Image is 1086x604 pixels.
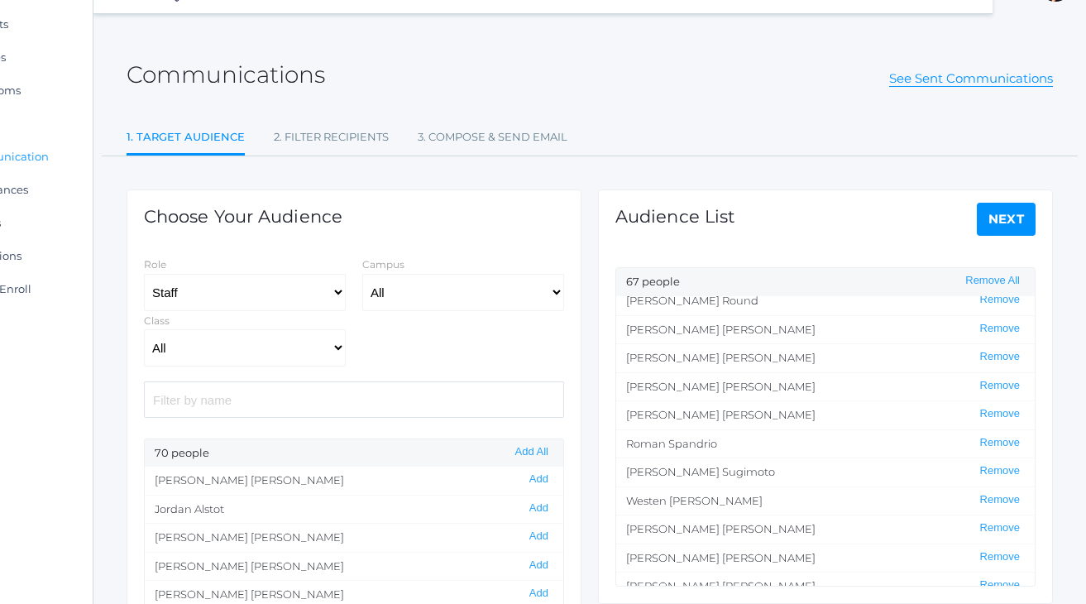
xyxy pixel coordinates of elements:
[524,558,553,573] button: Add
[975,464,1025,478] button: Remove
[144,207,342,226] h1: Choose Your Audience
[616,286,1035,315] li: [PERSON_NAME] Round
[524,530,553,544] button: Add
[616,343,1035,372] li: [PERSON_NAME] [PERSON_NAME]
[616,515,1035,544] li: [PERSON_NAME] [PERSON_NAME]
[145,523,563,552] li: [PERSON_NAME] [PERSON_NAME]
[616,400,1035,429] li: [PERSON_NAME] [PERSON_NAME]
[418,121,567,154] a: 3. Compose & Send Email
[127,62,325,88] h2: Communications
[975,293,1025,307] button: Remove
[889,70,1053,87] a: See Sent Communications
[616,429,1035,458] li: Roman Spandrio
[524,472,553,487] button: Add
[510,445,553,459] button: Add All
[144,381,564,417] input: Filter by name
[616,544,1035,573] li: [PERSON_NAME] [PERSON_NAME]
[615,207,735,226] h1: Audience List
[616,487,1035,515] li: Westen [PERSON_NAME]
[975,550,1025,564] button: Remove
[145,552,563,581] li: [PERSON_NAME] [PERSON_NAME]
[975,379,1025,393] button: Remove
[977,203,1036,236] a: Next
[127,121,245,156] a: 1. Target Audience
[145,467,563,495] li: [PERSON_NAME] [PERSON_NAME]
[975,521,1025,535] button: Remove
[145,495,563,524] li: Jordan Alstot
[524,587,553,601] button: Add
[975,407,1025,421] button: Remove
[975,322,1025,336] button: Remove
[145,439,563,467] div: 70 people
[975,493,1025,507] button: Remove
[362,258,404,271] label: Campus
[524,501,553,515] button: Add
[144,258,166,271] label: Role
[616,315,1035,344] li: [PERSON_NAME] [PERSON_NAME]
[274,121,389,154] a: 2. Filter Recipients
[616,268,1035,296] div: 67 people
[616,372,1035,401] li: [PERSON_NAME] [PERSON_NAME]
[616,458,1035,487] li: [PERSON_NAME] Sugimoto
[975,350,1025,364] button: Remove
[960,274,1025,288] button: Remove All
[975,578,1025,592] button: Remove
[975,436,1025,450] button: Remove
[144,314,170,327] label: Class
[616,572,1035,601] li: [PERSON_NAME] [PERSON_NAME]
